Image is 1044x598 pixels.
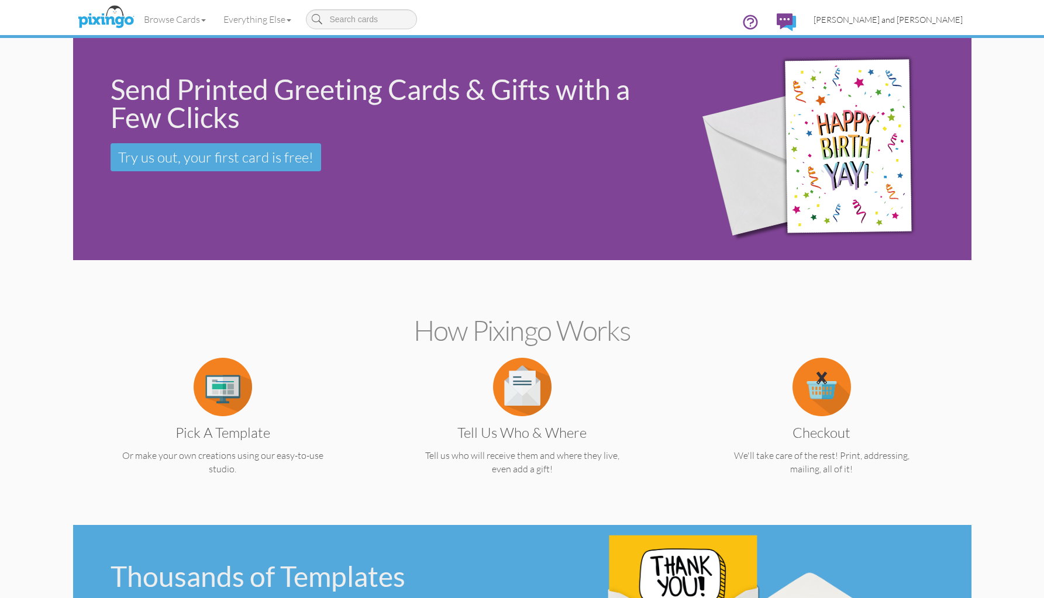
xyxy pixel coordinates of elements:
a: Tell us Who & Where Tell us who will receive them and where they live, even add a gift! [395,380,649,476]
h3: Tell us Who & Where [404,425,640,440]
span: [PERSON_NAME] and [PERSON_NAME] [814,15,963,25]
a: [PERSON_NAME] and [PERSON_NAME] [805,5,971,34]
img: item.alt [194,358,252,416]
img: item.alt [493,358,552,416]
img: comments.svg [777,13,796,31]
h3: Checkout [704,425,940,440]
p: We'll take care of the rest! Print, addressing, mailing, all of it! [695,449,949,476]
a: Checkout We'll take care of the rest! Print, addressing, mailing, all of it! [695,380,949,476]
img: item.alt [793,358,851,416]
input: Search cards [306,9,417,29]
h3: Pick a Template [105,425,341,440]
span: Try us out, your first card is free! [118,148,313,166]
p: Or make your own creations using our easy-to-use studio. [96,449,350,476]
a: Browse Cards [135,5,215,34]
img: pixingo logo [75,3,137,32]
div: Send Printed Greeting Cards & Gifts with a Few Clicks [111,75,663,132]
p: Tell us who will receive them and where they live, even add a gift! [395,449,649,476]
a: Pick a Template Or make your own creations using our easy-to-use studio. [96,380,350,476]
div: Thousands of Templates [111,562,513,590]
img: 942c5090-71ba-4bfc-9a92-ca782dcda692.png [681,22,964,277]
h2: How Pixingo works [94,315,951,346]
a: Try us out, your first card is free! [111,143,321,171]
a: Everything Else [215,5,300,34]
